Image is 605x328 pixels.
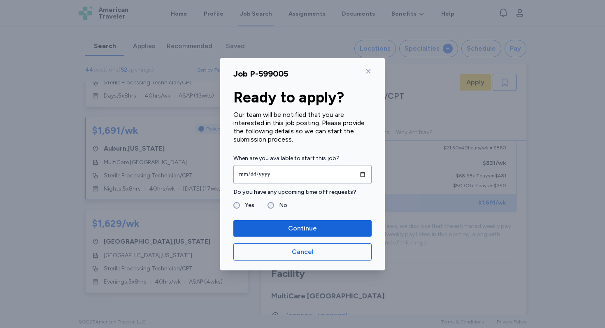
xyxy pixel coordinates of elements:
[233,243,372,261] button: Cancel
[288,223,317,233] span: Continue
[233,220,372,237] button: Continue
[233,187,372,197] label: Do you have any upcoming time off requests?
[233,89,372,106] div: Ready to apply?
[240,200,254,210] label: Yes
[233,111,372,144] div: Our team will be notified that you are interested in this job posting. Please provide the followi...
[233,154,372,163] label: When are you available to start this job?
[233,68,288,79] div: Job P-599005
[292,247,314,257] span: Cancel
[274,200,287,210] label: No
